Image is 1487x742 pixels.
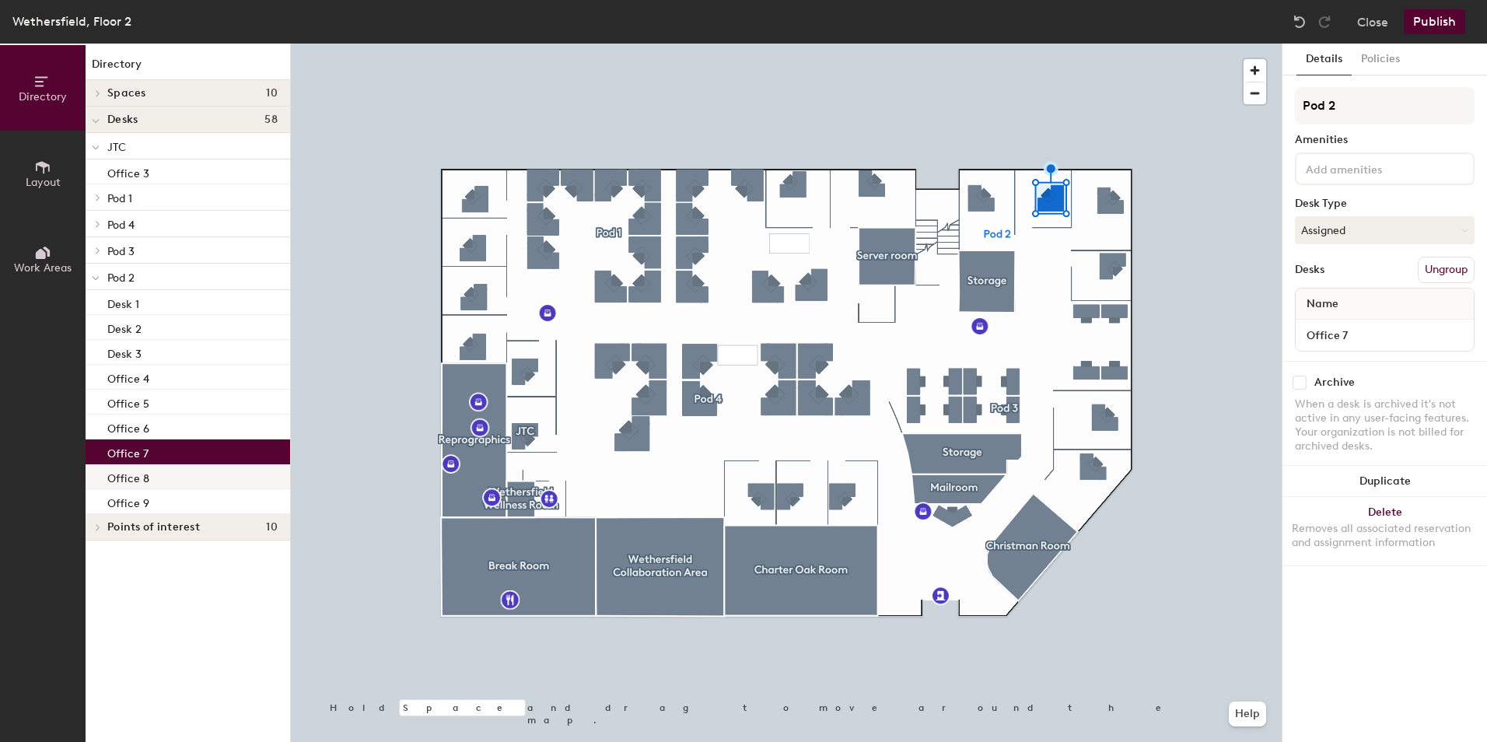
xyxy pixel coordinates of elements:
[107,271,135,285] span: Pod 2
[107,467,149,485] p: Office 8
[107,343,142,361] p: Desk 3
[1317,14,1332,30] img: Redo
[107,87,146,100] span: Spaces
[107,293,139,311] p: Desk 1
[107,163,149,180] p: Office 3
[1352,44,1409,75] button: Policies
[12,12,131,31] div: Wethersfield, Floor 2
[107,368,149,386] p: Office 4
[1295,134,1475,146] div: Amenities
[1282,497,1487,565] button: DeleteRemoves all associated reservation and assignment information
[107,141,126,154] span: JTC
[1292,522,1478,550] div: Removes all associated reservation and assignment information
[1404,9,1465,34] button: Publish
[107,443,149,460] p: Office 7
[107,418,149,436] p: Office 6
[1314,376,1355,389] div: Archive
[107,318,142,336] p: Desk 2
[1292,14,1307,30] img: Undo
[107,245,135,258] span: Pod 3
[107,521,200,534] span: Points of interest
[1295,397,1475,453] div: When a desk is archived it's not active in any user-facing features. Your organization is not bil...
[1296,44,1352,75] button: Details
[266,521,278,534] span: 10
[1282,466,1487,497] button: Duplicate
[1303,159,1443,177] input: Add amenities
[1295,198,1475,210] div: Desk Type
[14,261,72,275] span: Work Areas
[1295,264,1324,276] div: Desks
[107,219,135,232] span: Pod 4
[86,56,290,80] h1: Directory
[1295,216,1475,244] button: Assigned
[107,192,132,205] span: Pod 1
[1299,324,1471,346] input: Unnamed desk
[19,90,67,103] span: Directory
[1418,257,1475,283] button: Ungroup
[264,114,278,126] span: 58
[107,492,149,510] p: Office 9
[1299,290,1346,318] span: Name
[107,114,138,126] span: Desks
[107,393,149,411] p: Office 5
[266,87,278,100] span: 10
[1357,9,1388,34] button: Close
[26,176,61,189] span: Layout
[1229,702,1266,726] button: Help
